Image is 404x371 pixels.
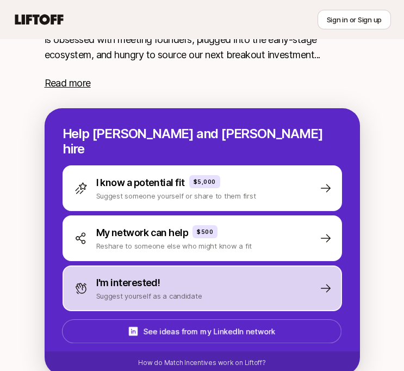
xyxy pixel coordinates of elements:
[143,325,275,338] p: See ideas from my LinkedIn network
[62,319,341,343] button: See ideas from my LinkedIn network
[45,77,91,89] span: Read more
[63,126,342,157] p: Help [PERSON_NAME] and [PERSON_NAME] hire
[96,290,202,301] p: Suggest yourself as a candidate
[138,358,265,368] p: How do Match Incentives work on Liftoff?
[96,275,160,290] p: I'm interested!
[96,225,189,240] p: My network can help
[45,17,360,63] p: someone who is obsessed with meeting founders, plugged into the early-stage ecosystem, and hungry...
[197,227,213,236] p: $500
[318,10,391,29] button: Sign in or Sign up
[96,240,252,251] p: Reshare to someone else who might know a fit
[96,175,185,190] p: I know a potential fit
[194,177,216,186] p: $5,000
[96,190,256,201] p: Suggest someone yourself or share to them first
